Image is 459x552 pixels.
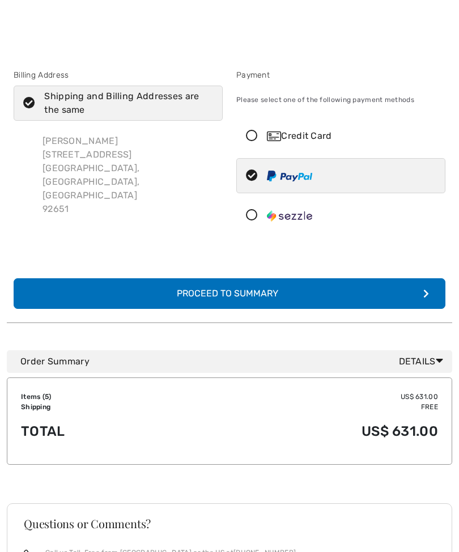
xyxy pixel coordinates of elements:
img: Sezzle [267,210,312,222]
span: Details [399,355,448,368]
div: Proceed to Summary [168,287,292,300]
td: Shipping [21,402,173,412]
div: Credit Card [267,129,437,143]
h3: Questions or Comments? [24,518,435,529]
td: Free [173,402,438,412]
div: [PERSON_NAME] [STREET_ADDRESS] [GEOGRAPHIC_DATA], [GEOGRAPHIC_DATA], [GEOGRAPHIC_DATA] 92651 [33,125,223,225]
span: 5 [45,393,49,401]
div: Billing Address [14,69,223,81]
td: Total [21,412,173,451]
td: Items ( ) [21,392,173,402]
img: PayPal [267,171,312,181]
button: Proceed to Summary [14,278,445,309]
td: US$ 631.00 [173,392,438,402]
img: Credit Card [267,131,281,141]
div: Payment [236,69,445,81]
div: Please select one of the following payment methods [236,86,445,114]
td: US$ 631.00 [173,412,438,451]
div: Shipping and Billing Addresses are the same [44,90,206,117]
div: Order Summary [20,355,448,368]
